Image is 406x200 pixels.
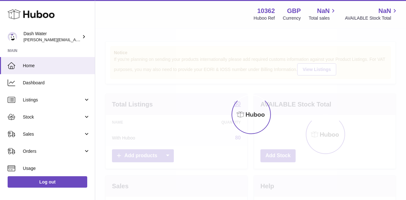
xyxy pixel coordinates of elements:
span: NaN [317,7,330,15]
span: Listings [23,97,83,103]
img: james@dash-water.com [8,32,17,42]
div: Currency [283,15,301,21]
a: NaN Total sales [309,7,337,21]
span: Stock [23,114,83,120]
div: Dash Water [23,31,81,43]
span: NaN [378,7,391,15]
a: Log out [8,176,87,188]
span: Total sales [309,15,337,21]
a: NaN AVAILABLE Stock Total [345,7,398,21]
span: AVAILABLE Stock Total [345,15,398,21]
strong: 10362 [257,7,275,15]
div: Huboo Ref [254,15,275,21]
span: [PERSON_NAME][EMAIL_ADDRESS][DOMAIN_NAME] [23,37,127,42]
span: Home [23,63,90,69]
span: Orders [23,148,83,154]
span: Dashboard [23,80,90,86]
strong: GBP [287,7,301,15]
span: Sales [23,131,83,137]
span: Usage [23,165,90,171]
